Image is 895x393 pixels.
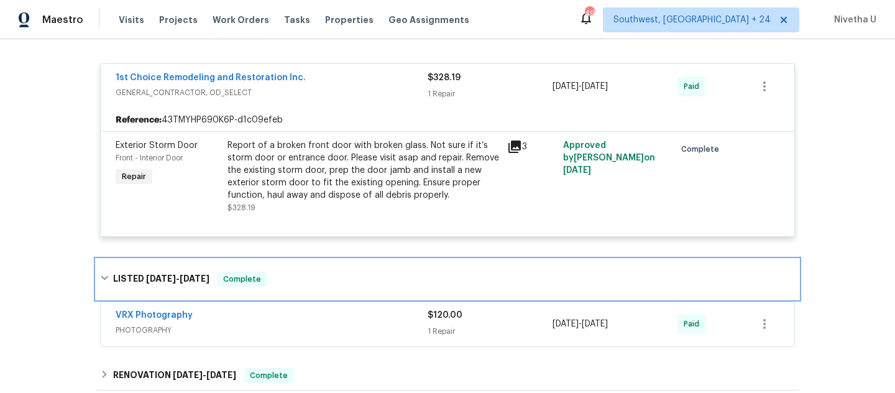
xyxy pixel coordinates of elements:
[553,80,608,93] span: -
[553,320,579,328] span: [DATE]
[116,311,193,320] a: VRX Photography
[829,14,876,26] span: Nivetha U
[146,274,209,283] span: -
[206,371,236,379] span: [DATE]
[563,141,655,175] span: Approved by [PERSON_NAME] on
[96,259,799,299] div: LISTED [DATE]-[DATE]Complete
[684,80,704,93] span: Paid
[116,324,428,336] span: PHOTOGRAPHY
[159,14,198,26] span: Projects
[116,73,306,82] a: 1st Choice Remodeling and Restoration Inc.
[119,14,144,26] span: Visits
[388,14,469,26] span: Geo Assignments
[218,273,266,285] span: Complete
[553,318,608,330] span: -
[173,371,203,379] span: [DATE]
[325,14,374,26] span: Properties
[582,320,608,328] span: [DATE]
[116,154,183,162] span: Front - Interior Door
[585,7,594,20] div: 494
[613,14,771,26] span: Southwest, [GEOGRAPHIC_DATA] + 24
[180,274,209,283] span: [DATE]
[507,139,556,154] div: 3
[101,109,794,131] div: 43TMYHP690K6P-d1c09efeb
[684,318,704,330] span: Paid
[582,82,608,91] span: [DATE]
[116,141,198,150] span: Exterior Storm Door
[284,16,310,24] span: Tasks
[563,166,591,175] span: [DATE]
[116,86,428,99] span: GENERAL_CONTRACTOR, OD_SELECT
[428,73,461,82] span: $328.19
[213,14,269,26] span: Work Orders
[113,272,209,287] h6: LISTED
[245,369,293,382] span: Complete
[146,274,176,283] span: [DATE]
[428,311,462,320] span: $120.00
[227,204,255,211] span: $328.19
[113,368,236,383] h6: RENOVATION
[117,170,151,183] span: Repair
[428,325,553,338] div: 1 Repair
[428,88,553,100] div: 1 Repair
[227,139,500,201] div: Report of a broken front door with broken glass. Not sure if it’s storm door or entrance door. Pl...
[681,143,724,155] span: Complete
[173,371,236,379] span: -
[96,361,799,391] div: RENOVATION [DATE]-[DATE]Complete
[42,14,83,26] span: Maestro
[116,114,162,126] b: Reference:
[553,82,579,91] span: [DATE]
